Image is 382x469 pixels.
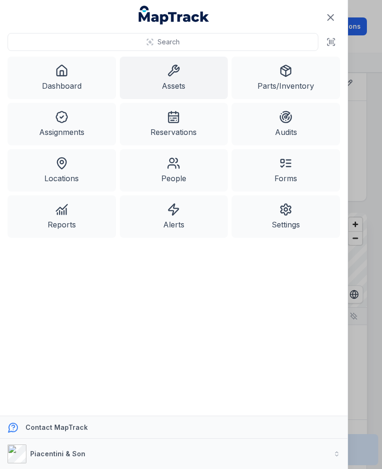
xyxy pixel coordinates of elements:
a: Locations [8,149,116,192]
a: Forms [232,149,340,192]
a: Assignments [8,103,116,145]
strong: Piacentini & Son [30,450,85,458]
span: Search [158,37,180,47]
a: Assets [120,57,228,99]
a: MapTrack [139,6,209,25]
a: People [120,149,228,192]
a: Dashboard [8,57,116,99]
strong: Contact MapTrack [25,423,88,431]
button: Search [8,33,318,51]
a: Parts/Inventory [232,57,340,99]
a: Reservations [120,103,228,145]
a: Audits [232,103,340,145]
a: Settings [232,195,340,238]
a: Reports [8,195,116,238]
button: Close navigation [321,8,340,27]
a: Alerts [120,195,228,238]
